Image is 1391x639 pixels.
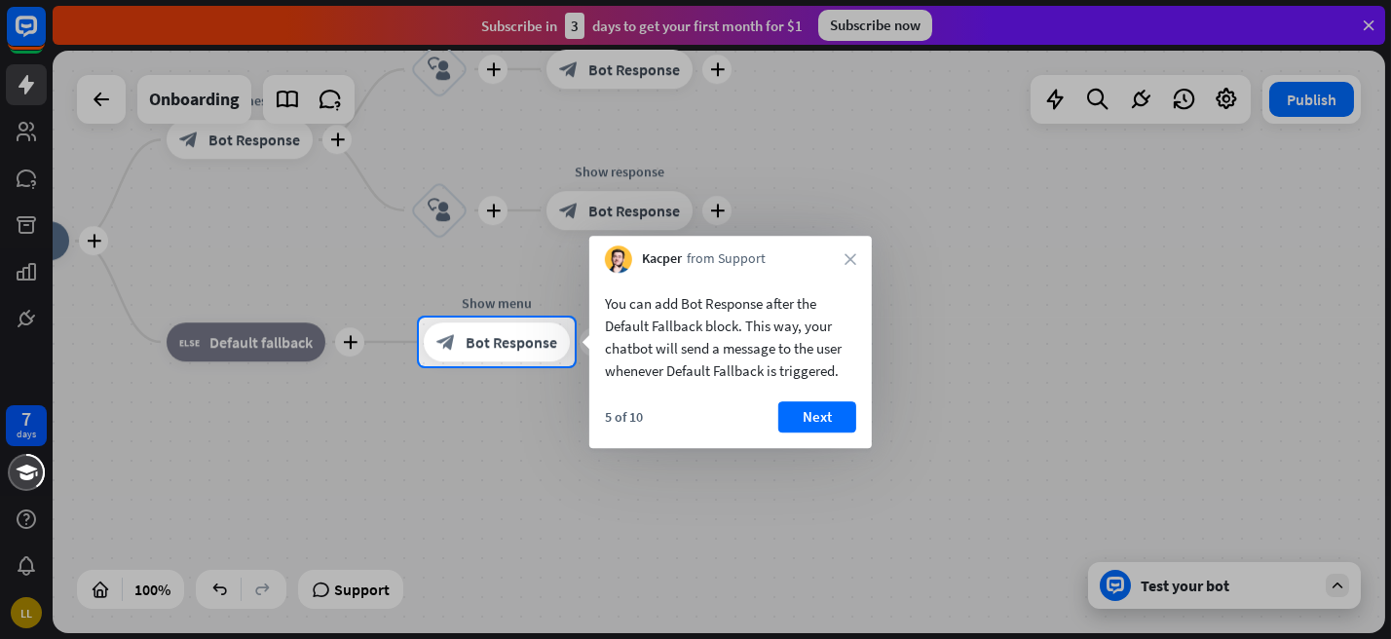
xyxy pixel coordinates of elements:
[605,408,643,426] div: 5 of 10
[436,332,456,352] i: block_bot_response
[605,292,856,382] div: You can add Bot Response after the Default Fallback block. This way, your chatbot will send a mes...
[642,249,682,269] span: Kacper
[466,332,557,352] span: Bot Response
[16,8,74,66] button: Open LiveChat chat widget
[687,249,766,269] span: from Support
[845,253,856,265] i: close
[778,401,856,432] button: Next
